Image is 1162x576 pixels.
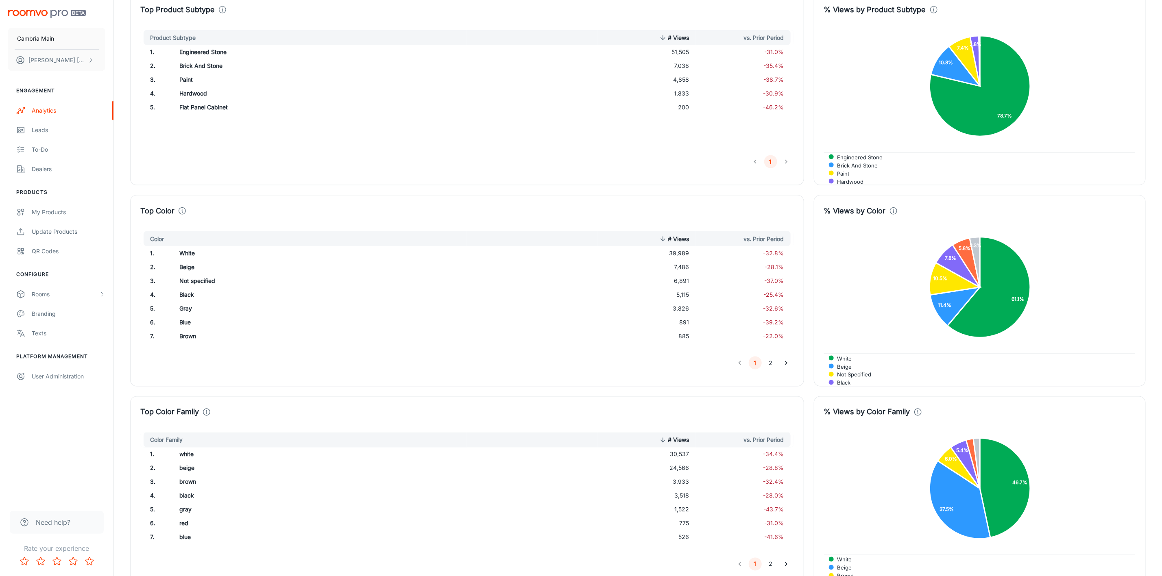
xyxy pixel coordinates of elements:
td: gray [173,503,467,517]
span: vs. Prior Period [733,234,784,244]
button: Rate 1 star [16,553,33,569]
td: 1 . [140,246,173,260]
span: -32.4% [763,478,784,485]
td: 24,566 [598,461,696,475]
p: [PERSON_NAME] [PERSON_NAME] [28,56,86,65]
td: 30,537 [598,448,696,461]
td: 2 . [140,59,173,73]
button: Rate 3 star [49,553,65,569]
span: # Views [658,234,689,244]
div: Dealers [32,165,105,174]
span: -46.2% [763,104,784,111]
td: 7 . [140,329,173,343]
div: My Products [32,208,105,217]
td: Blue [173,315,467,329]
span: # Views [658,435,689,445]
td: Flat Panel Cabinet [173,100,467,114]
td: 891 [598,315,696,329]
td: Paint [173,73,467,87]
p: Rate your experience [7,543,107,553]
td: white [173,448,467,461]
td: black [173,489,467,503]
td: 3,518 [598,489,696,503]
td: 526 [598,530,696,544]
span: Brick And Stone [831,162,878,169]
td: 1,833 [598,87,696,100]
td: 39,989 [598,246,696,260]
span: -31.0% [765,520,784,527]
span: Color Family [150,435,193,445]
td: red [173,517,467,530]
td: Not specified [173,274,467,288]
td: beige [173,461,467,475]
td: 6,891 [598,274,696,288]
span: Black [831,379,850,387]
span: -28.0% [763,492,784,499]
nav: pagination navigation [732,558,794,571]
button: Rate 2 star [33,553,49,569]
button: Go to page 2 [764,558,777,571]
span: white [831,556,852,563]
td: 3 . [140,475,173,489]
h4: Top Color Family [140,406,199,418]
td: Beige [173,260,467,274]
td: 4,858 [598,73,696,87]
button: Go to next page [780,356,793,370]
td: 1 . [140,448,173,461]
td: 3,826 [598,302,696,315]
span: Paint [831,170,849,177]
span: -30.9% [763,90,784,97]
td: Black [173,288,467,302]
h4: Top Product Subtype [140,4,215,15]
span: -32.8% [763,250,784,256]
div: QR Codes [32,247,105,256]
td: 7,038 [598,59,696,73]
span: vs. Prior Period [733,435,784,445]
div: Analytics [32,106,105,115]
span: -32.6% [763,305,784,312]
span: -28.8% [763,465,784,472]
td: 200 [598,100,696,114]
div: To-do [32,145,105,154]
span: Engineered Stone [831,154,883,161]
span: White [831,355,852,362]
h4: % Views by Color Family [824,406,910,418]
span: -38.7% [764,76,784,83]
td: 4 . [140,87,173,100]
td: 5 . [140,302,173,315]
span: -43.7% [764,506,784,513]
button: Rate 5 star [81,553,98,569]
td: 5,115 [598,288,696,302]
p: Cambria Main [17,34,54,43]
span: -41.6% [765,534,784,541]
td: 1,522 [598,503,696,517]
span: -37.0% [765,277,784,284]
img: Roomvo PRO Beta [8,10,86,18]
td: Engineered Stone [173,45,467,59]
div: Update Products [32,227,105,236]
div: Leads [32,126,105,135]
td: Gray [173,302,467,315]
button: [PERSON_NAME] [PERSON_NAME] [8,50,105,71]
span: -28.1% [765,263,784,270]
td: Brown [173,329,467,343]
nav: pagination navigation [732,356,794,370]
span: -34.4% [763,451,784,458]
span: # Views [658,33,689,43]
span: beige [831,564,852,572]
button: Cambria Main [8,28,105,49]
span: Beige [831,363,852,370]
div: User Administration [32,372,105,381]
nav: pagination navigation [748,155,794,168]
td: 5 . [140,100,173,114]
span: Need help? [36,517,70,527]
button: Go to page 2 [764,356,777,370]
span: -22.0% [763,333,784,339]
td: 1 . [140,45,173,59]
td: 6 . [140,517,173,530]
td: 3 . [140,274,173,288]
td: 6 . [140,315,173,329]
button: page 1 [764,155,777,168]
td: 3,933 [598,475,696,489]
span: -39.2% [763,319,784,326]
